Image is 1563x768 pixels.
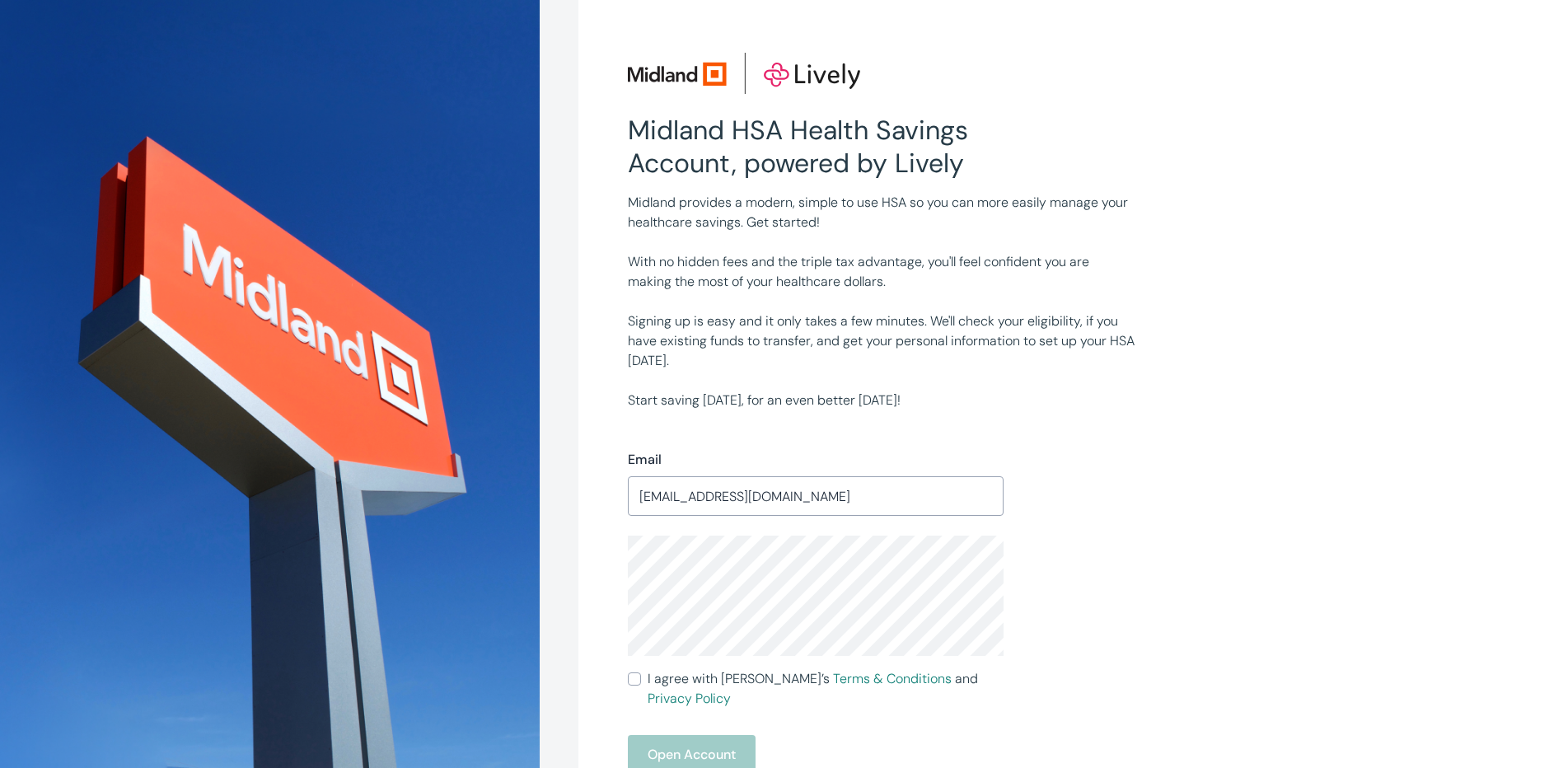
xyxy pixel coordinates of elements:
[628,391,1135,410] p: Start saving [DATE], for an even better [DATE]!
[648,669,1004,709] span: I agree with [PERSON_NAME]’s and
[833,670,952,687] a: Terms & Conditions
[648,690,731,707] a: Privacy Policy
[628,53,860,94] img: Lively
[628,311,1135,371] p: Signing up is easy and it only takes a few minutes. We'll check your eligibility, if you have exi...
[628,450,662,470] label: Email
[628,193,1135,232] p: Midland provides a modern, simple to use HSA so you can more easily manage your healthcare saving...
[628,114,1004,180] h2: Midland HSA Health Savings Account, powered by Lively
[628,252,1135,292] p: With no hidden fees and the triple tax advantage, you'll feel confident you are making the most o...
